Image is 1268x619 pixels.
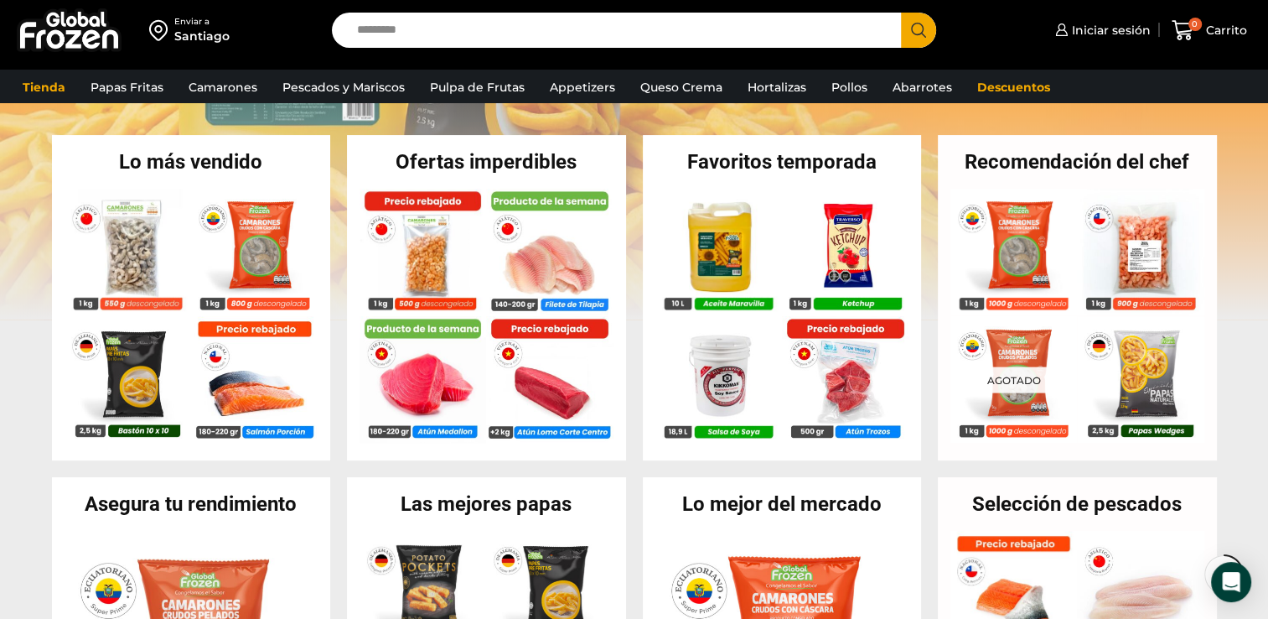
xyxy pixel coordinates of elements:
[52,152,331,172] h2: Lo más vendido
[643,152,922,172] h2: Favoritos temporada
[149,16,174,44] img: address-field-icon.svg
[274,71,413,103] a: Pescados y Mariscos
[422,71,533,103] a: Pulpa de Frutas
[739,71,815,103] a: Hortalizas
[632,71,731,103] a: Queso Crema
[823,71,876,103] a: Pollos
[174,28,230,44] div: Santiago
[1167,11,1251,50] a: 0 Carrito
[1068,22,1151,39] span: Iniciar sesión
[884,71,960,103] a: Abarrotes
[643,494,922,514] h2: Lo mejor del mercado
[180,71,266,103] a: Camarones
[174,16,230,28] div: Enviar a
[347,494,626,514] h2: Las mejores papas
[969,71,1058,103] a: Descuentos
[82,71,172,103] a: Papas Fritas
[976,367,1053,393] p: Agotado
[541,71,624,103] a: Appetizers
[52,494,331,514] h2: Asegura tu rendimiento
[938,494,1217,514] h2: Selección de pescados
[901,13,936,48] button: Search button
[1211,562,1251,602] div: Open Intercom Messenger
[1202,22,1247,39] span: Carrito
[1051,13,1151,47] a: Iniciar sesión
[938,152,1217,172] h2: Recomendación del chef
[14,71,74,103] a: Tienda
[347,152,626,172] h2: Ofertas imperdibles
[1188,18,1202,31] span: 0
